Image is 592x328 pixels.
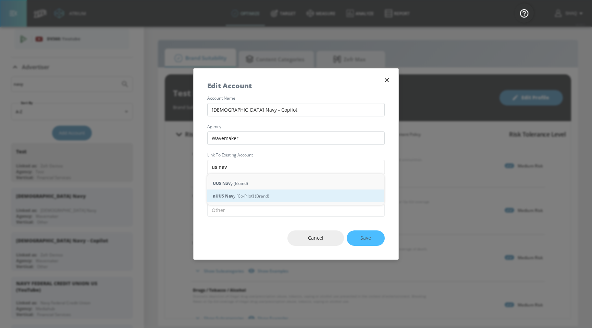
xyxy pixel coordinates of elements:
[287,230,344,246] button: Cancel
[207,153,385,157] label: Link to Existing Account
[215,192,219,200] strong: U
[515,3,534,23] button: Open Resource Center
[207,125,385,129] label: agency
[213,192,215,200] strong: n
[207,177,384,190] div: y (Brand)
[213,180,216,187] strong: U
[207,204,385,217] input: Select Vertical
[207,160,385,174] input: Enter account name
[207,103,385,116] input: Enter account name
[207,190,384,202] div: y [Co-Pilot] (Brand)
[207,131,385,145] input: Enter agency name
[301,234,330,242] span: Cancel
[219,192,233,200] strong: US Nav
[207,82,252,89] h5: Edit Account
[216,180,231,187] strong: US Nav
[207,96,385,100] label: account name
